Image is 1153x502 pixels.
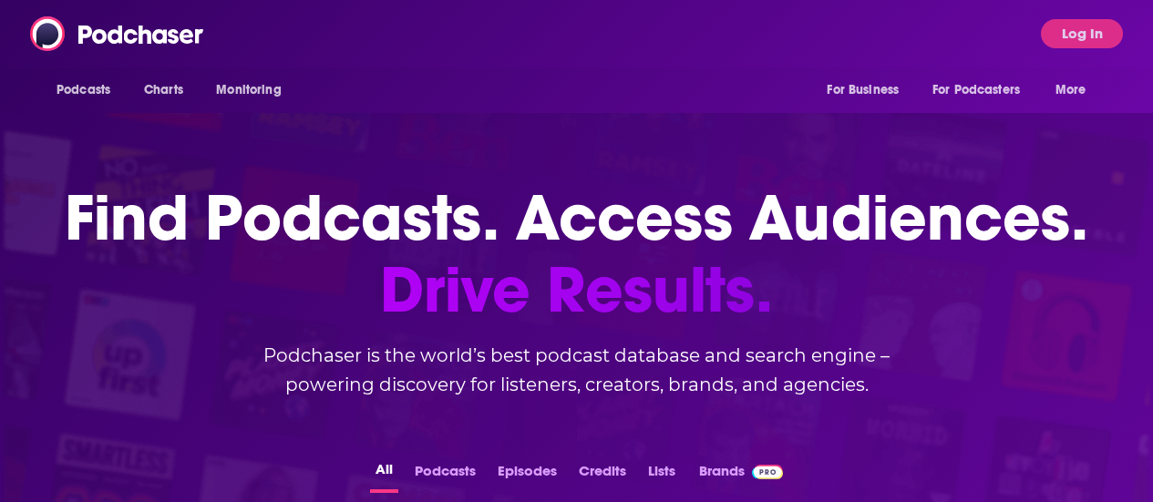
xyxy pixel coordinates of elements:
span: For Business [827,77,899,103]
button: open menu [44,73,134,108]
span: Podcasts [57,77,110,103]
button: All [370,457,398,493]
a: Charts [132,73,194,108]
button: Podcasts [409,457,481,493]
button: Lists [643,457,681,493]
button: open menu [203,73,304,108]
button: open menu [921,73,1046,108]
h2: Podchaser is the world’s best podcast database and search engine – powering discovery for listene... [212,341,942,399]
img: Podchaser - Follow, Share and Rate Podcasts [30,16,205,51]
span: For Podcasters [932,77,1020,103]
span: Charts [144,77,183,103]
span: Monitoring [216,77,281,103]
span: More [1055,77,1086,103]
a: BrandsPodchaser Pro [699,457,784,493]
h1: Find Podcasts. Access Audiences. [65,182,1088,326]
button: open menu [814,73,921,108]
button: Episodes [492,457,562,493]
span: Drive Results. [65,254,1088,326]
button: Log In [1041,19,1123,48]
button: open menu [1043,73,1109,108]
button: Credits [573,457,632,493]
img: Podchaser Pro [752,465,784,479]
